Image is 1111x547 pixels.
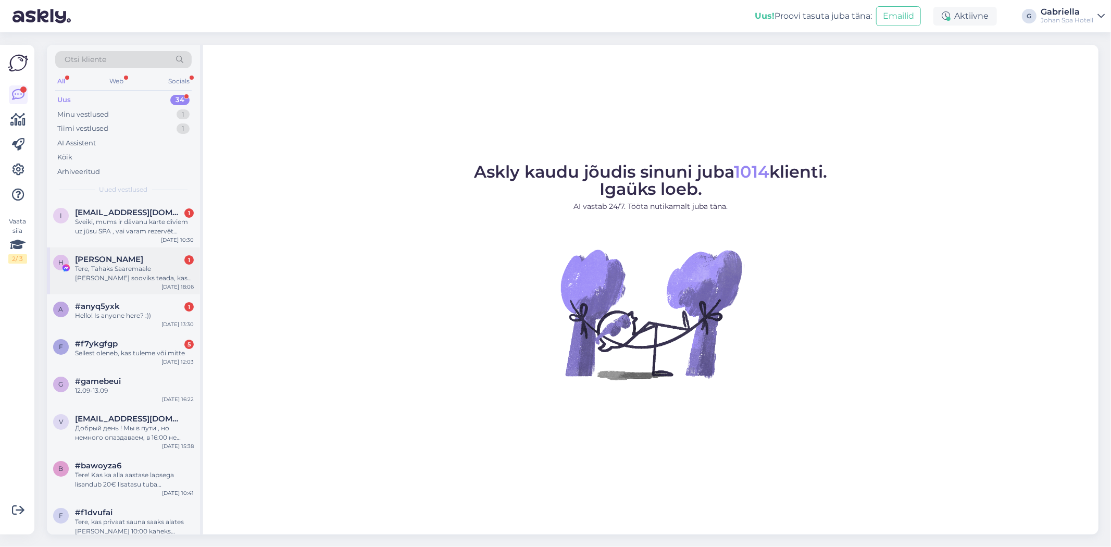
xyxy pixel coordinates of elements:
span: Askly kaudu jõudis sinuni juba klienti. Igaüks loeb. [475,161,828,199]
span: v [59,418,63,426]
div: [DATE] 18:06 [161,283,194,291]
div: Proovi tasuta juba täna: [755,10,872,22]
span: #gamebeui [75,377,121,386]
button: Emailid [876,6,921,26]
span: Helve Järve [75,255,143,264]
div: 1 [184,255,194,265]
div: All [55,74,67,88]
span: f [59,512,63,519]
div: 1 [177,123,190,134]
div: Sellest oleneb, kas tuleme või mitte [75,349,194,358]
span: #bawoyza6 [75,461,121,470]
div: Arhiveeritud [57,167,100,177]
div: Hello! Is anyone here? :)) [75,311,194,320]
div: [DATE] 16:22 [162,395,194,403]
div: Tere, kas privaat sauna saaks alates [PERSON_NAME] 10:00 kaheks tunniks? [75,517,194,536]
img: No Chat active [557,220,745,408]
span: Uued vestlused [99,185,148,194]
div: 12.09-13.09 [75,386,194,395]
span: a [59,305,64,313]
span: f [59,343,63,351]
div: [DATE] 15:38 [162,442,194,450]
div: Web [108,74,126,88]
div: 1 [177,109,190,120]
div: Tere, Tahaks Saaremaale [PERSON_NAME] sooviks teada, kas spa hinnad on [PERSON_NAME] koolivaheajal? [75,264,194,283]
span: #anyq5yxk [75,302,120,311]
span: vladocek@inbox.lv [75,414,183,424]
div: 1 [184,302,194,312]
span: b [59,465,64,473]
span: #f7ykgfgp [75,339,118,349]
span: 1014 [734,161,770,182]
span: g [59,380,64,388]
div: Kõik [57,152,72,163]
div: Tiimi vestlused [57,123,108,134]
a: GabriellaJohan Spa Hotell [1041,8,1105,24]
b: Uus! [755,11,775,21]
div: 34 [170,95,190,105]
div: Aktiivne [933,7,997,26]
p: AI vastab 24/7. Tööta nutikamalt juba täna. [475,201,828,212]
div: Johan Spa Hotell [1041,16,1093,24]
span: H [58,258,64,266]
div: G [1022,9,1037,23]
span: #f1dvufai [75,508,113,517]
div: 5 [184,340,194,349]
img: Askly Logo [8,53,28,73]
div: [DATE] 10:30 [161,236,194,244]
div: Tere! Kas ka alla aastase lapsega lisandub 20€ lisatasu tuba broneerides? [75,470,194,489]
div: Minu vestlused [57,109,109,120]
div: [DATE] 13:30 [161,320,194,328]
div: Socials [166,74,192,88]
span: izalitis@inbox.lv [75,208,183,217]
div: Sveiki, mums ir dāvanu karte diviem uz jūsu SPA , vai varam rezervēt numuriņu uz 09.10.20-1010.25... [75,217,194,236]
div: 2 / 3 [8,254,27,264]
div: Добрый день ! Мы в пути , но немного опаздаваем, в 16:00 не успеем. С уважением [PERSON_NAME] [PH... [75,424,194,442]
div: Gabriella [1041,8,1093,16]
div: AI Assistent [57,138,96,148]
div: Uus [57,95,71,105]
span: i [60,212,62,219]
span: Otsi kliente [65,54,106,65]
div: Vaata siia [8,217,27,264]
div: [DATE] 10:41 [162,489,194,497]
div: [DATE] 12:03 [161,358,194,366]
div: 1 [184,208,194,218]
